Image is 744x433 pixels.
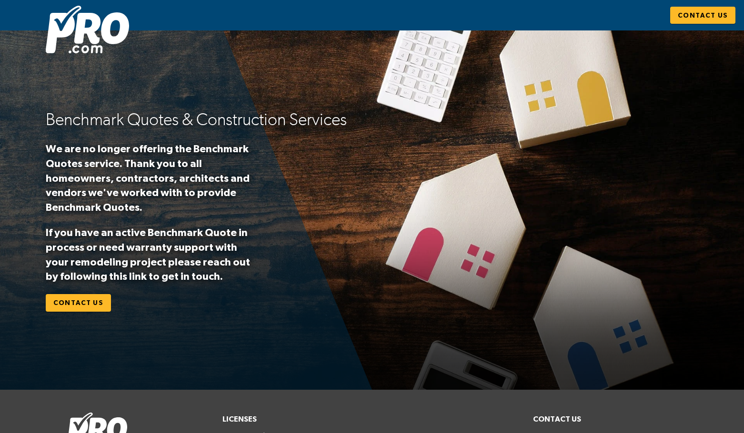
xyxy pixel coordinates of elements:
[46,6,129,53] img: Pro.com logo
[222,413,522,426] h6: Licenses
[670,7,735,24] a: Contact Us
[533,413,677,426] h6: Contact Us
[46,294,111,312] a: Contact Us
[46,141,255,215] p: We are no longer offering the Benchmark Quotes service. Thank you to all homeowners, contractors,...
[46,225,255,284] p: If you have an active Benchmark Quote in process or need warranty support with your remodeling pr...
[46,108,360,131] h2: Benchmark Quotes & Construction Services
[678,10,728,21] span: Contact Us
[53,297,103,309] span: Contact Us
